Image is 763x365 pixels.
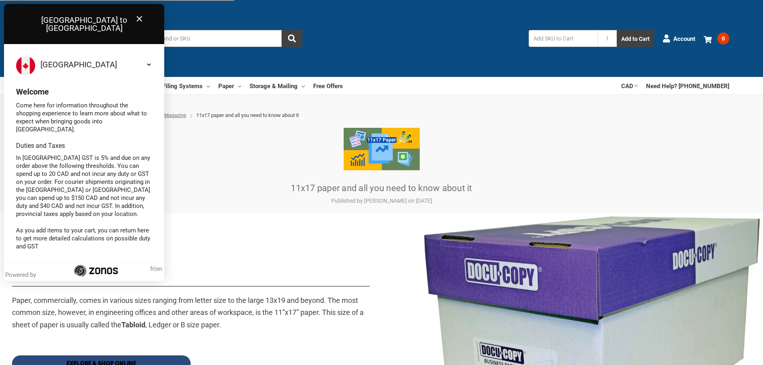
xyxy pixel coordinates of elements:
img: Flag of Canada [16,56,35,75]
a: Filing Systems [163,77,210,95]
div: Welcome [16,87,152,95]
a: Need Help? [PHONE_NUMBER] [646,77,729,95]
p: As you add items to your cart, you can return here to get more detailed calculations on possible ... [16,226,152,250]
span: 0 [717,32,729,44]
a: 11x17 paper and all you need to know about it [291,183,472,193]
strong: Tabloid [121,320,145,329]
p: In [GEOGRAPHIC_DATA] GST is 5% and due on any order above the following thresholds. You can spend... [16,154,152,218]
span: | [150,265,162,273]
button: Add to Cart [617,30,654,47]
img: 11x17 paper and all you need to know about it [344,128,420,170]
select: Select your country [39,56,152,73]
input: Search by keyword, brand or SKU [102,30,302,47]
a: Paper [218,77,241,95]
span: fr [150,265,154,272]
span: Account [673,34,695,43]
span: 11x17 paper and all you need to know about it [196,112,299,118]
input: Add SKU to Cart [529,30,598,47]
a: 0 [704,28,729,49]
p: Published by [PERSON_NAME] on [DATE] [221,197,542,205]
p: Come here for information throughout the shopping experience to learn more about what to expect w... [16,101,152,133]
div: Powered by [5,271,39,279]
a: Storage & Mailing [250,77,305,95]
a: CAD [621,77,638,95]
a: Account [662,28,695,49]
span: Paper, commercially, comes in various sizes ranging from letter size to the large 13x19 and beyon... [12,296,364,329]
span: en [156,265,162,272]
div: Duties and Taxes [16,142,152,150]
iframe: Google Customer Reviews [697,343,763,365]
h1: 11x17 Paper [12,257,370,278]
a: Free Offers [313,77,343,95]
div: [GEOGRAPHIC_DATA] to [GEOGRAPHIC_DATA] [4,4,164,44]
